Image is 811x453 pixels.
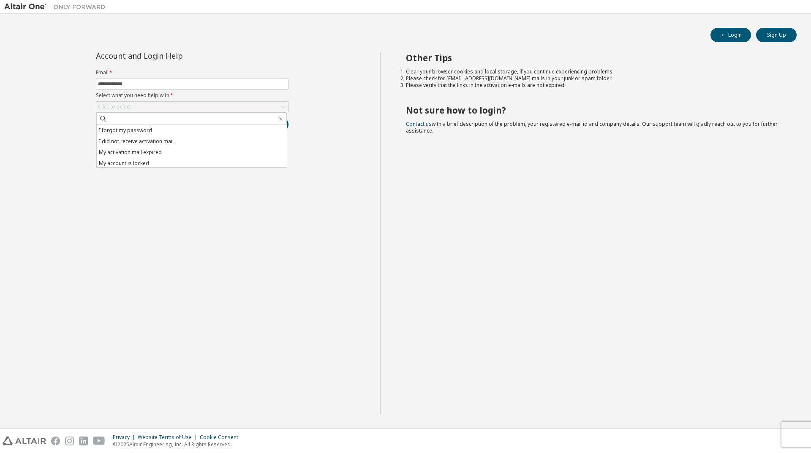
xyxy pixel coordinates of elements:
[96,102,288,112] div: Click to select
[138,434,200,441] div: Website Terms of Use
[200,434,243,441] div: Cookie Consent
[756,28,797,42] button: Sign Up
[4,3,110,11] img: Altair One
[97,125,287,136] li: I forgot my password
[406,82,782,89] li: Please verify that the links in the activation e-mails are not expired.
[406,68,782,75] li: Clear your browser cookies and local storage, if you continue experiencing problems.
[79,437,88,445] img: linkedin.svg
[406,120,432,127] a: Contact us
[406,120,778,134] span: with a brief description of the problem, your registered e-mail id and company details. Our suppo...
[406,105,782,116] h2: Not sure how to login?
[3,437,46,445] img: altair_logo.svg
[406,52,782,63] h2: Other Tips
[51,437,60,445] img: facebook.svg
[113,441,243,448] p: © 2025 Altair Engineering, Inc. All Rights Reserved.
[96,92,288,99] label: Select what you need help with
[113,434,138,441] div: Privacy
[98,103,131,110] div: Click to select
[96,52,250,59] div: Account and Login Help
[406,75,782,82] li: Please check for [EMAIL_ADDRESS][DOMAIN_NAME] mails in your junk or spam folder.
[65,437,74,445] img: instagram.svg
[96,69,288,76] label: Email
[93,437,105,445] img: youtube.svg
[710,28,751,42] button: Login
